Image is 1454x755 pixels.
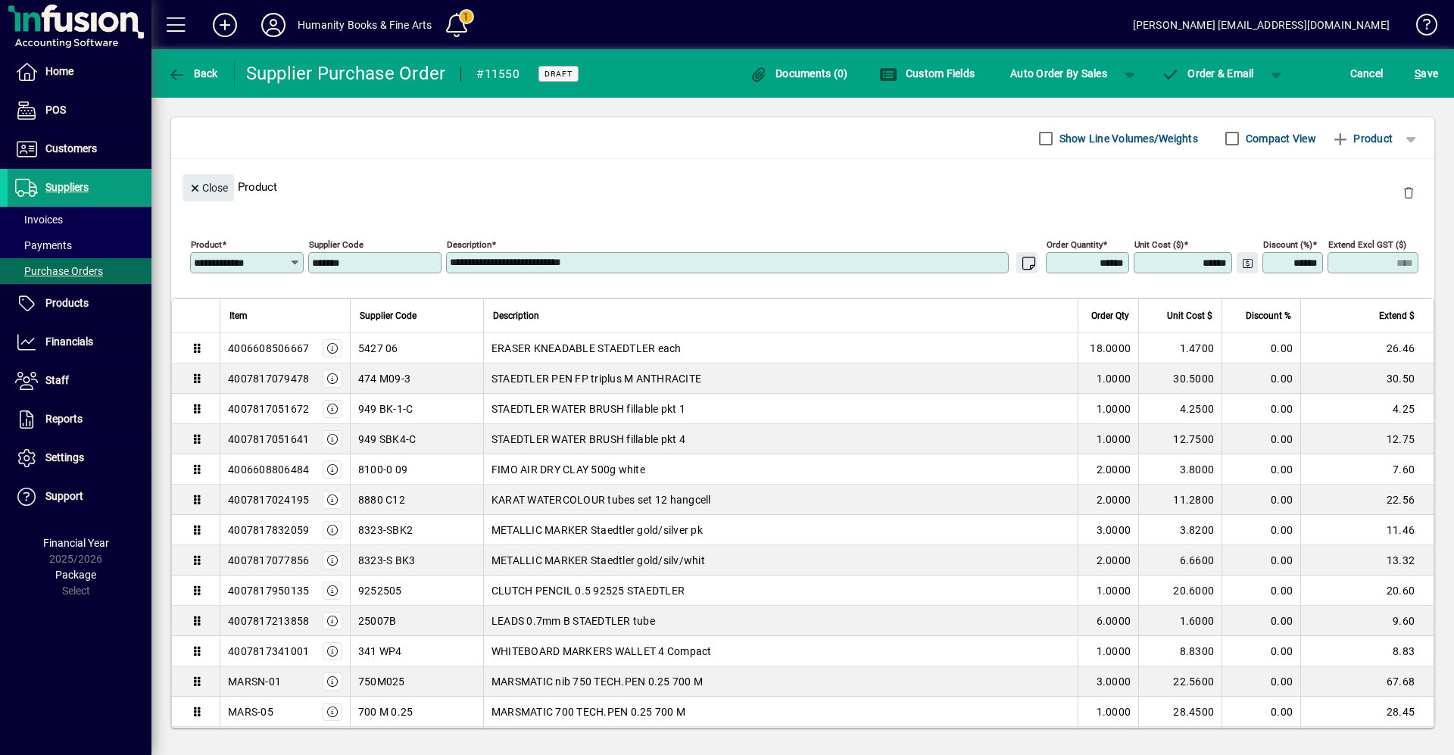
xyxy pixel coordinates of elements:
span: MARSMATIC nib 750 TECH.PEN 0.25 700 M [491,674,703,689]
td: 12.7500 [1138,424,1222,454]
td: 22.5600 [1138,666,1222,697]
button: Delete [1390,174,1427,211]
td: 11.46 [1300,515,1434,545]
span: Support [45,490,83,502]
a: Settings [8,439,151,477]
span: Item [229,307,248,324]
td: 4.25 [1300,394,1434,424]
span: Order Qty [1091,307,1129,324]
div: 4007817051641 [228,432,309,447]
td: 8323-SBK2 [350,515,483,545]
td: 3.8200 [1138,515,1222,545]
span: STAEDTLER WATER BRUSH fillable pkt 4 [491,432,685,447]
div: 4007817077856 [228,553,309,568]
div: Supplier Purchase Order [246,61,446,86]
td: 1.0000 [1078,576,1138,606]
span: Products [45,297,89,309]
span: Purchase Orders [15,265,103,277]
a: Support [8,478,151,516]
a: Financials [8,323,151,361]
button: Close [183,174,234,201]
td: 341 WP4 [350,636,483,666]
button: Order & Email [1154,60,1262,87]
td: 30.50 [1300,363,1434,394]
td: 1.0000 [1078,394,1138,424]
td: 750M025 [350,666,483,697]
span: CLUTCH PENCIL 0.5 92525 STAEDTLER [491,583,685,598]
div: 4007817051672 [228,401,309,416]
td: 9252505 [350,576,483,606]
td: 700 M 0.25 [350,697,483,727]
td: 2.0000 [1078,545,1138,576]
span: Supplier Code [360,307,417,324]
span: Suppliers [45,181,89,193]
td: 13.32 [1300,545,1434,576]
span: WHITEBOARD MARKERS WALLET 4 Compact [491,644,712,659]
button: Save [1411,60,1442,87]
td: 1.4700 [1138,333,1222,363]
td: 30.5000 [1138,363,1222,394]
span: Product [1331,126,1393,151]
div: 4007817950135 [228,583,309,598]
span: FIMO AIR DRY CLAY 500g white [491,462,645,477]
span: Documents (0) [750,67,848,80]
a: Purchase Orders [8,258,151,284]
td: 67.68 [1300,666,1434,697]
mat-label: Order Quantity [1047,239,1103,250]
a: Invoices [8,207,151,232]
span: Invoices [15,214,63,226]
mat-label: Extend excl GST ($) [1328,239,1406,250]
td: 1.0000 [1078,363,1138,394]
span: MARSMATIC 700 TECH.PEN 0.25 700 M [491,704,685,719]
button: Auto Order By Sales [1003,60,1115,87]
td: 26.46 [1300,333,1434,363]
app-page-header-button: Back [151,60,235,87]
span: Package [55,569,96,581]
td: 0.00 [1222,636,1300,666]
span: ave [1415,61,1438,86]
a: Reports [8,401,151,438]
td: 3.0000 [1078,666,1138,697]
td: 9.60 [1300,606,1434,636]
td: 22.56 [1300,485,1434,515]
div: MARS-05 [228,704,273,719]
span: Discount % [1246,307,1291,324]
button: Add [201,11,249,39]
td: 8323-S BK3 [350,545,483,576]
td: 3.8000 [1138,454,1222,485]
div: 4006608506667 [228,341,309,356]
td: 1.6000 [1138,606,1222,636]
div: #11550 [476,62,520,86]
div: Humanity Books & Fine Arts [298,13,432,37]
td: 1.0000 [1078,424,1138,454]
td: 474 M09-3 [350,363,483,394]
td: 0.00 [1222,485,1300,515]
td: 4.2500 [1138,394,1222,424]
span: Financials [45,335,93,348]
button: Cancel [1346,60,1387,87]
td: 0.00 [1222,454,1300,485]
span: Custom Fields [879,67,975,80]
span: Auto Order By Sales [1010,61,1107,86]
div: [PERSON_NAME] [EMAIL_ADDRESS][DOMAIN_NAME] [1133,13,1390,37]
td: 6.0000 [1078,606,1138,636]
span: Cancel [1350,61,1384,86]
div: Product [171,159,1434,214]
span: STAEDTLER PEN FP triplus M ANTHRACITE [491,371,701,386]
td: 0.00 [1222,424,1300,454]
span: S [1415,67,1421,80]
span: Description [493,307,539,324]
div: 4007817213858 [228,613,309,629]
button: Custom Fields [875,60,978,87]
a: POS [8,92,151,129]
td: 20.6000 [1138,576,1222,606]
td: 6.6600 [1138,545,1222,576]
span: Payments [15,239,72,251]
a: Staff [8,362,151,400]
app-page-header-button: Delete [1390,186,1427,199]
td: 1.0000 [1078,697,1138,727]
a: Payments [8,232,151,258]
a: Knowledge Base [1405,3,1435,52]
span: LEADS 0.7mm B STAEDTLER tube [491,613,655,629]
td: 0.00 [1222,666,1300,697]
